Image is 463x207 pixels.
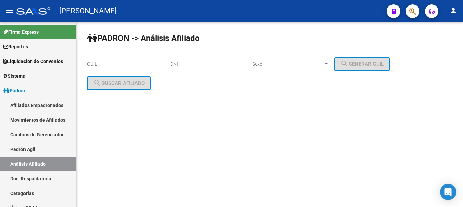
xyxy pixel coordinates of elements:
[3,58,63,65] span: Liquidación de Convenios
[93,79,101,87] mat-icon: search
[87,33,200,43] strong: PADRON -> Análisis Afiliado
[3,72,26,80] span: Sistema
[169,61,395,67] div: |
[3,28,39,36] span: Firma Express
[340,60,349,68] mat-icon: search
[252,61,323,67] span: Sexo
[334,57,390,71] button: Generar CUIL
[54,3,117,18] span: - [PERSON_NAME]
[340,61,384,67] span: Generar CUIL
[449,6,458,15] mat-icon: person
[440,184,456,200] div: Open Intercom Messenger
[87,76,151,90] button: Buscar afiliado
[93,80,145,86] span: Buscar afiliado
[3,43,28,50] span: Reportes
[5,6,14,15] mat-icon: menu
[3,87,25,94] span: Padrón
